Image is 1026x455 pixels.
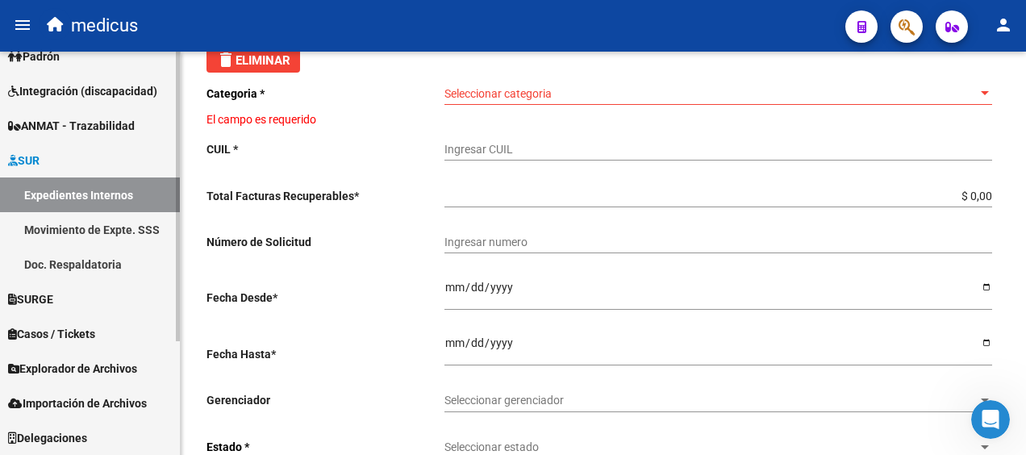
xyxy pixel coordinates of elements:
[206,85,444,102] p: Categoria *
[277,26,307,55] div: Cerrar
[8,82,157,100] span: Integración (discapacidad)
[971,400,1010,439] iframe: Intercom live chat
[8,152,40,169] span: SUR
[206,345,444,363] p: Fecha Hasta
[206,140,444,158] p: CUIL *
[8,117,135,135] span: ANMAT - Trazabilidad
[444,440,978,454] span: Seleccionar estado
[8,429,87,447] span: Delegaciones
[206,233,444,251] p: Número de Solicitud
[16,217,307,261] div: Envíanos un mensaje
[32,169,290,197] p: Necesitás ayuda?
[216,50,236,69] mat-icon: delete
[444,87,978,101] span: Seleccionar categoria
[206,391,444,409] p: Gerenciador
[215,347,268,358] span: Mensajes
[8,325,95,343] span: Casos / Tickets
[206,111,1000,128] p: El campo es requerido
[216,53,290,68] span: Eliminar
[206,187,444,205] p: Total Facturas Recuperables
[444,394,978,407] span: Seleccionar gerenciador
[13,15,32,35] mat-icon: menu
[64,347,98,358] span: Inicio
[32,115,290,169] p: Hola! [PERSON_NAME]
[161,307,323,371] button: Mensajes
[206,48,300,73] button: Eliminar
[8,48,60,65] span: Padrón
[71,8,138,44] span: medicus
[33,231,269,248] div: Envíanos un mensaje
[206,289,444,307] p: Fecha Desde
[994,15,1013,35] mat-icon: person
[8,394,147,412] span: Importación de Archivos
[8,360,137,378] span: Explorador de Archivos
[8,290,53,308] span: SURGE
